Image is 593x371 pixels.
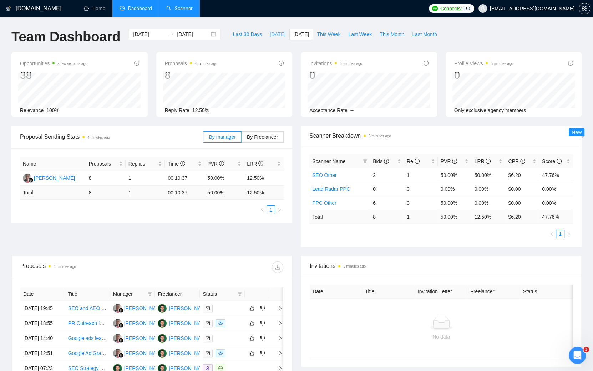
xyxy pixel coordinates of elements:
td: $0.00 [505,196,539,210]
span: Only exclusive agency members [454,107,526,113]
button: like [248,319,256,327]
td: 8 [86,186,126,200]
span: Status [203,290,235,298]
a: 1 [267,206,275,214]
td: [DATE] 12:51 [20,346,65,361]
span: Last Week [348,30,372,38]
td: 1 [126,186,165,200]
span: By Freelancer [247,134,278,140]
span: [DATE] [270,30,285,38]
span: Invitations [310,261,573,270]
td: 8 [86,171,126,186]
th: Date [310,285,362,299]
span: download [272,264,283,270]
li: Previous Page [258,205,267,214]
td: 0.00% [471,196,505,210]
span: PVR [441,158,457,164]
span: filter [238,292,242,296]
span: info-circle [415,159,420,164]
div: [PERSON_NAME] [169,304,210,312]
span: user-add [206,366,210,370]
h1: Team Dashboard [11,29,120,45]
div: No data [315,333,567,341]
td: 50.00 % [204,186,244,200]
button: This Week [313,29,344,40]
span: left [549,232,554,236]
span: mail [206,306,210,310]
button: Last Week [344,29,376,40]
td: Total [20,186,86,200]
button: left [258,205,267,214]
td: 12.50 % [471,210,505,224]
span: mail [206,336,210,340]
span: Manager [113,290,145,298]
span: eye [218,321,223,325]
a: PPC Other [312,200,336,206]
td: $ 6.20 [505,210,539,224]
span: Time [168,161,185,167]
a: homeHome [84,5,105,11]
a: WW[PERSON_NAME] [113,350,165,356]
span: right [277,208,282,212]
button: setting [579,3,590,14]
img: MS [158,349,167,358]
span: This Week [317,30,340,38]
span: Invitations [309,59,362,68]
span: eye [218,351,223,355]
a: MS[PERSON_NAME] [158,335,210,341]
a: Lead Radar PPC [312,186,350,192]
button: dislike [258,319,267,327]
input: End date [177,30,209,38]
th: Title [65,287,110,301]
span: Replies [128,160,157,168]
img: WW [113,319,122,328]
span: filter [148,292,152,296]
th: Name [20,157,86,171]
span: Connects: [440,5,462,12]
a: searchScanner [166,5,193,11]
span: CPR [508,158,525,164]
img: logo [6,3,11,15]
td: 50.00% [204,171,244,186]
td: $0.00 [505,182,539,196]
a: WW[PERSON_NAME] [113,305,165,311]
span: LRR [474,158,491,164]
button: dislike [258,334,267,342]
img: gigradar-bm.png [118,308,123,313]
span: info-circle [568,61,573,66]
div: 0 [454,68,513,82]
td: 00:10:37 [165,171,204,186]
td: 50.00 % [438,210,472,224]
span: Reply Rate [165,107,189,113]
span: Scanner Breakdown [309,131,573,140]
img: MS [158,319,167,328]
td: 0 [370,182,404,196]
span: info-circle [520,159,525,164]
span: Relevance [20,107,44,113]
span: [DATE] [293,30,309,38]
span: info-circle [486,159,491,164]
span: info-circle [180,161,185,166]
button: [DATE] [266,29,289,40]
div: [PERSON_NAME] [124,304,165,312]
td: 12.50 % [244,186,284,200]
span: dislike [260,335,265,341]
span: LRR [247,161,263,167]
div: [PERSON_NAME] [124,334,165,342]
span: right [272,351,283,356]
a: MS[PERSON_NAME] [158,305,210,311]
span: Opportunities [20,59,87,68]
td: Total [309,210,370,224]
span: dislike [260,320,265,326]
span: Score [542,158,561,164]
button: This Month [376,29,408,40]
td: 50.00% [438,168,472,182]
td: 0 [404,182,438,196]
span: message [218,366,223,370]
a: MS[PERSON_NAME] [158,350,210,356]
button: like [248,304,256,312]
div: 38 [20,68,87,82]
time: 5 minutes ago [369,134,391,138]
td: 0 [404,196,438,210]
button: Last 30 Days [229,29,266,40]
